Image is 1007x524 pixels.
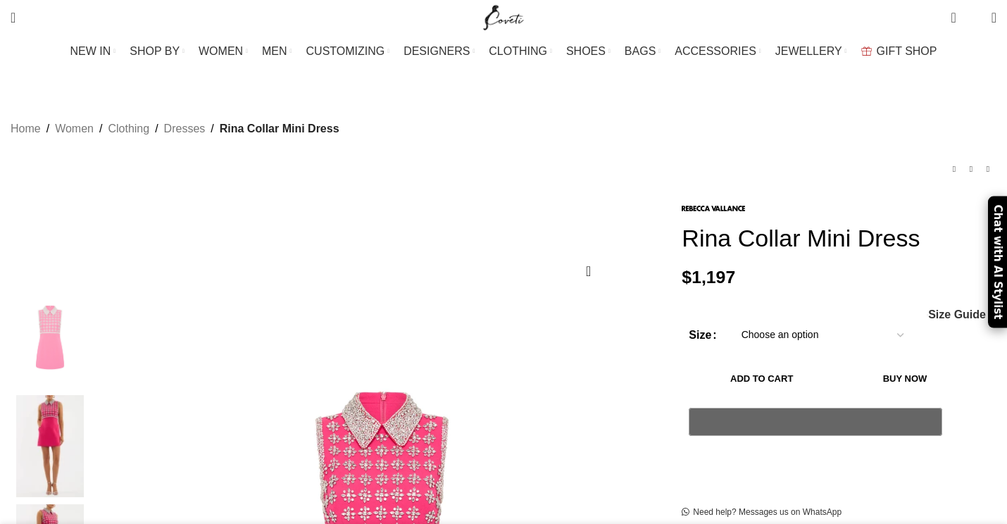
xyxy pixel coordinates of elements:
img: Rebecca Vallance Rina Collar Mini Dress [7,287,93,388]
a: CUSTOMIZING [306,37,390,65]
span: SHOP BY [130,44,180,58]
a: Next product [980,161,996,177]
h1: Rina Collar Mini Dress [682,224,996,253]
a: Site logo [480,11,527,23]
button: Pay with GPay [689,408,942,436]
nav: Breadcrumb [11,120,339,138]
div: Main navigation [4,37,1003,65]
a: Previous product [946,161,963,177]
a: BAGS [625,37,661,65]
span: 0 [970,14,980,25]
bdi: 1,197 [682,268,735,287]
a: Home [11,120,41,138]
a: JEWELLERY [775,37,847,65]
span: ACCESSORIES [675,44,756,58]
img: Rebecca Vallance [682,206,745,211]
span: 0 [952,7,963,18]
span: SHOES [566,44,606,58]
a: WOMEN [199,37,248,65]
a: SHOES [566,37,611,65]
span: Rina Collar Mini Dress [220,120,339,138]
span: DESIGNERS [404,44,470,58]
a: Women [55,120,94,138]
label: Size [689,326,716,344]
span: GIFT SHOP [877,44,937,58]
img: Rebecca Vallance Dresses [7,395,93,497]
span: MEN [262,44,287,58]
a: 0 [944,4,963,32]
a: ACCESSORIES [675,37,761,65]
a: Dresses [164,120,206,138]
button: Add to cart [689,364,834,394]
div: My Wishlist [967,4,981,32]
button: Buy now [842,364,968,394]
span: NEW IN [70,44,111,58]
a: DESIGNERS [404,37,475,65]
a: GIFT SHOP [861,37,937,65]
a: Size Guide [927,309,986,320]
span: CLOTHING [489,44,547,58]
span: JEWELLERY [775,44,842,58]
span: $ [682,268,692,287]
a: Search [4,4,23,32]
a: MEN [262,37,292,65]
a: NEW IN [70,37,116,65]
span: WOMEN [199,44,243,58]
span: BAGS [625,44,656,58]
img: GiftBag [861,46,872,56]
span: CUSTOMIZING [306,44,385,58]
a: CLOTHING [489,37,552,65]
iframe: Secure express checkout frame [686,444,945,478]
a: Need help? Messages us on WhatsApp [682,507,842,518]
a: SHOP BY [130,37,184,65]
a: Clothing [108,120,149,138]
